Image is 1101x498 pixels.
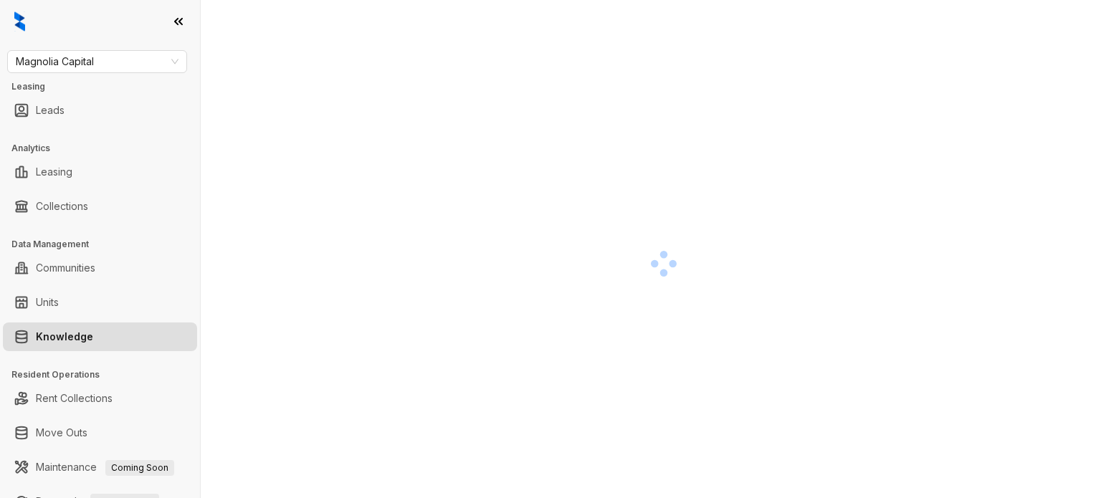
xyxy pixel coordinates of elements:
li: Units [3,288,197,317]
a: Communities [36,254,95,282]
li: Collections [3,192,197,221]
li: Leasing [3,158,197,186]
h3: Analytics [11,142,200,155]
span: Coming Soon [105,460,174,476]
a: Move Outs [36,418,87,447]
h3: Data Management [11,238,200,251]
li: Communities [3,254,197,282]
li: Knowledge [3,322,197,351]
span: Magnolia Capital [16,51,178,72]
li: Move Outs [3,418,197,447]
a: Knowledge [36,322,93,351]
h3: Leasing [11,80,200,93]
li: Maintenance [3,453,197,482]
a: Collections [36,192,88,221]
li: Rent Collections [3,384,197,413]
a: Leasing [36,158,72,186]
a: Rent Collections [36,384,113,413]
a: Leads [36,96,65,125]
li: Leads [3,96,197,125]
h3: Resident Operations [11,368,200,381]
a: Units [36,288,59,317]
img: logo [14,11,25,32]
